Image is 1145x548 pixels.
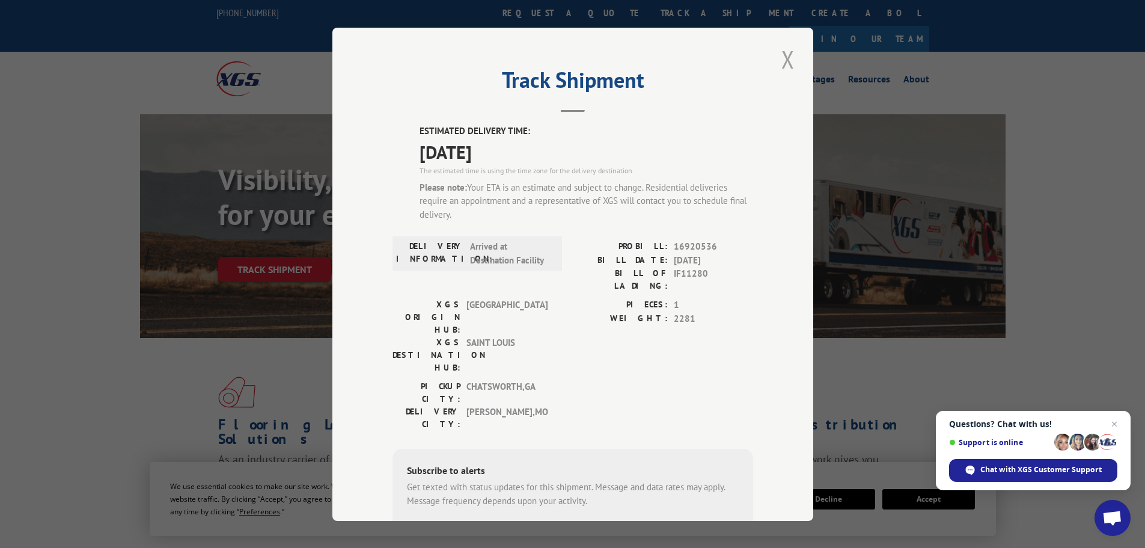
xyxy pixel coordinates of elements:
label: BILL OF LADING: [573,267,668,292]
a: Open chat [1095,500,1131,536]
span: SAINT LOUIS [466,336,548,374]
button: Close modal [778,43,798,76]
h2: Track Shipment [392,72,753,94]
label: ESTIMATED DELIVERY TIME: [420,125,753,138]
span: 1 [674,298,753,312]
strong: Please note: [420,181,467,192]
span: CHATSWORTH , GA [466,380,548,405]
span: [GEOGRAPHIC_DATA] [466,298,548,336]
span: Questions? Chat with us! [949,419,1117,429]
span: IF11280 [674,267,753,292]
label: BILL DATE: [573,253,668,267]
label: WEIGHT: [573,312,668,325]
span: [DATE] [674,253,753,267]
label: PROBILL: [573,240,668,254]
div: Get texted with status updates for this shipment. Message and data rates may apply. Message frequ... [407,481,739,508]
span: [DATE] [420,138,753,165]
span: [PERSON_NAME] , MO [466,405,548,431]
span: 16920536 [674,240,753,254]
span: 2281 [674,312,753,325]
label: PIECES: [573,298,668,312]
span: Chat with XGS Customer Support [949,459,1117,482]
label: XGS ORIGIN HUB: [392,298,460,336]
div: Your ETA is an estimate and subject to change. Residential deliveries require an appointment and ... [420,180,753,221]
label: DELIVERY CITY: [392,405,460,431]
div: Subscribe to alerts [407,463,739,481]
span: Chat with XGS Customer Support [980,464,1102,475]
label: DELIVERY INFORMATION: [396,240,464,267]
label: PICKUP CITY: [392,380,460,405]
span: Support is online [949,438,1050,447]
label: XGS DESTINATION HUB: [392,336,460,374]
span: Arrived at Destination Facility [470,240,551,267]
div: The estimated time is using the time zone for the delivery destination. [420,165,753,176]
